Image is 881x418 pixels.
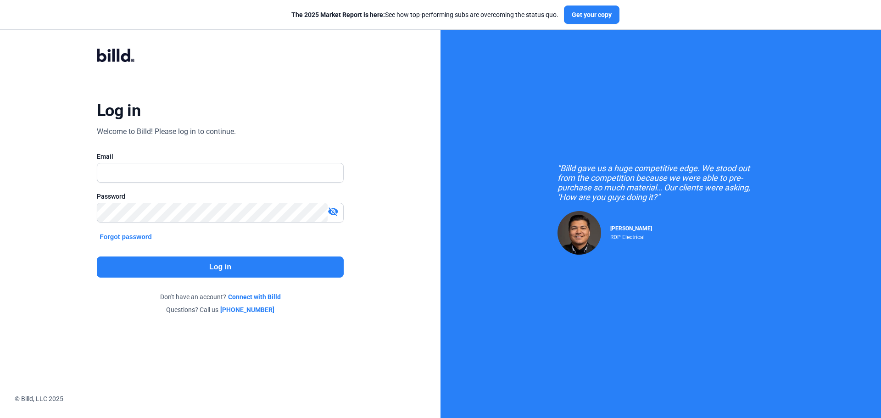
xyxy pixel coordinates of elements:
button: Forgot password [97,232,155,242]
div: "Billd gave us a huge competitive edge. We stood out from the competition because we were able to... [558,163,764,202]
div: Questions? Call us [97,305,344,314]
div: Email [97,152,344,161]
div: Welcome to Billd! Please log in to continue. [97,126,236,137]
div: RDP Electrical [610,232,652,240]
button: Get your copy [564,6,619,24]
a: Connect with Billd [228,292,281,301]
div: See how top-performing subs are overcoming the status quo. [291,10,558,19]
a: [PHONE_NUMBER] [220,305,274,314]
div: Don't have an account? [97,292,344,301]
span: [PERSON_NAME] [610,225,652,232]
button: Log in [97,256,344,278]
div: Password [97,192,344,201]
img: Raul Pacheco [558,211,601,255]
div: Log in [97,100,140,121]
span: The 2025 Market Report is here: [291,11,385,18]
mat-icon: visibility_off [328,206,339,217]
